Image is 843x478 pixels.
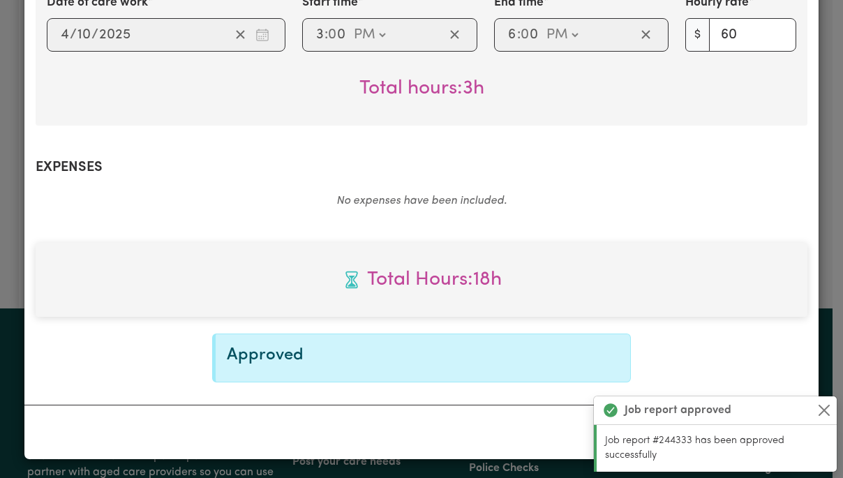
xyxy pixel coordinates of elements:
[77,24,91,45] input: --
[230,24,251,45] button: Clear date
[685,18,710,52] span: $
[98,24,131,45] input: ----
[324,27,328,43] span: :
[507,24,517,45] input: --
[517,27,521,43] span: :
[91,27,98,43] span: /
[328,28,336,42] span: 0
[251,24,274,45] button: Enter the date of care work
[47,265,796,294] span: Total hours worked: 18 hours
[315,24,324,45] input: --
[60,24,70,45] input: --
[336,195,507,207] em: No expenses have been included.
[521,24,539,45] input: --
[227,347,304,364] span: Approved
[605,433,828,463] p: Job report #244333 has been approved successfully
[70,27,77,43] span: /
[625,402,731,419] strong: Job report approved
[816,402,833,419] button: Close
[36,159,807,176] h2: Expenses
[359,79,484,98] span: Total hours worked: 3 hours
[329,24,347,45] input: --
[521,28,529,42] span: 0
